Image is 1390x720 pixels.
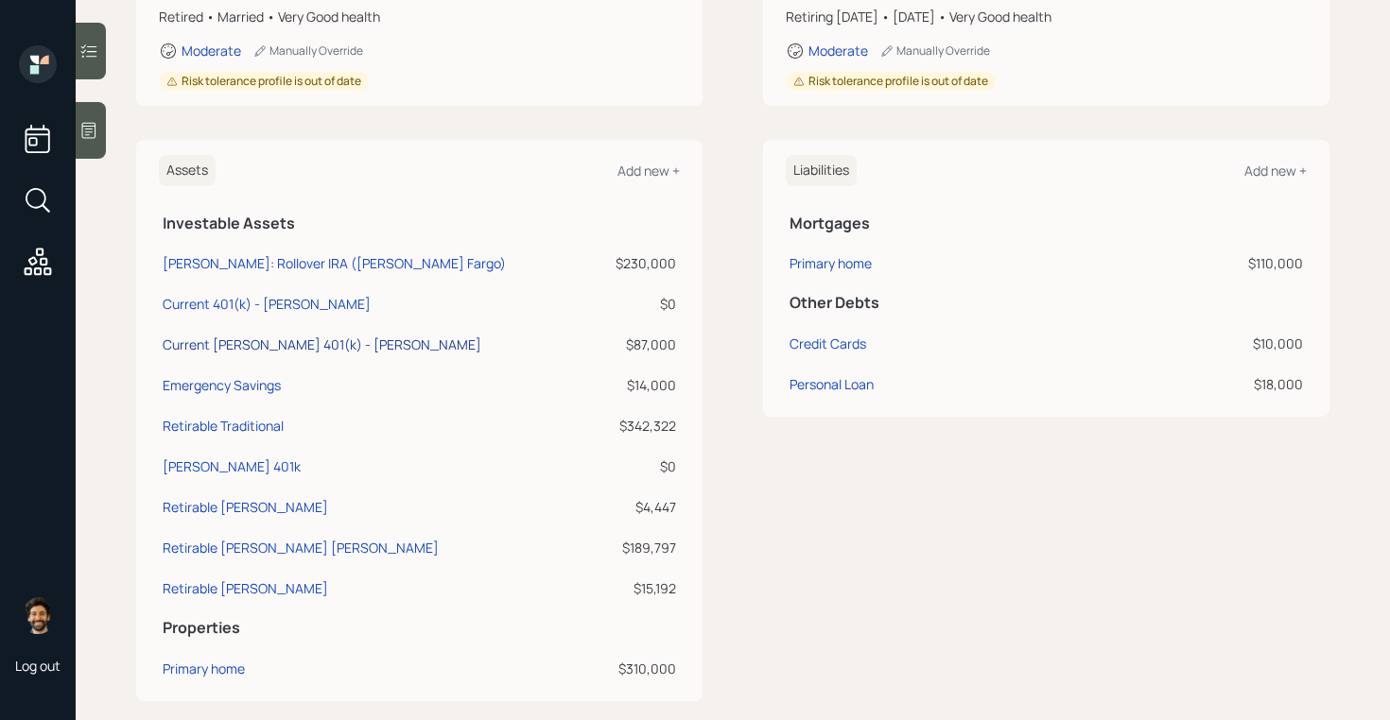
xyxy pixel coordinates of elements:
div: Credit Cards [790,334,866,353]
div: $87,000 [599,334,676,354]
div: Risk tolerance profile is out of date [166,74,361,90]
div: $18,000 [1100,374,1303,394]
div: Log out [15,657,61,675]
h5: Investable Assets [163,214,676,232]
div: Emergency Savings [163,375,281,395]
div: [PERSON_NAME] 401k [163,456,301,476]
div: Retiring [DATE] • [DATE] • Very Good health [786,7,1307,26]
div: Retirable Traditional [163,416,284,436]
div: Retirable [PERSON_NAME] [163,578,328,598]
div: $10,000 [1100,334,1303,353]
div: Moderate [808,42,868,60]
div: Retirable [PERSON_NAME] [PERSON_NAME] [163,538,439,557]
h5: Mortgages [790,214,1303,232]
div: Primary home [163,659,245,678]
div: $14,000 [599,375,676,395]
div: $4,447 [599,497,676,517]
h5: Other Debts [790,294,1303,312]
div: Manually Override [252,43,363,59]
div: $110,000 [1100,253,1303,273]
div: $310,000 [599,659,676,678]
div: Primary home [790,253,872,273]
div: Current [PERSON_NAME] 401(k) - [PERSON_NAME] [163,334,481,354]
div: $0 [599,294,676,314]
div: Manually Override [879,43,990,59]
h6: Assets [159,155,216,186]
h5: Properties [163,619,676,637]
img: eric-schwartz-headshot.png [19,596,57,634]
div: Add new + [617,162,680,180]
div: $230,000 [599,253,676,273]
div: $342,322 [599,416,676,436]
div: $189,797 [599,538,676,557]
div: Personal Loan [790,374,874,394]
div: Current 401(k) - [PERSON_NAME] [163,294,371,314]
div: Add new + [1244,162,1307,180]
div: $15,192 [599,578,676,598]
div: $0 [599,456,676,476]
div: Moderate [182,42,241,60]
div: Retired • Married • Very Good health [159,7,680,26]
div: Risk tolerance profile is out of date [793,74,988,90]
h6: Liabilities [786,155,857,186]
div: Retirable [PERSON_NAME] [163,497,328,517]
div: [PERSON_NAME]: Rollover IRA ([PERSON_NAME] Fargo) [163,253,506,273]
